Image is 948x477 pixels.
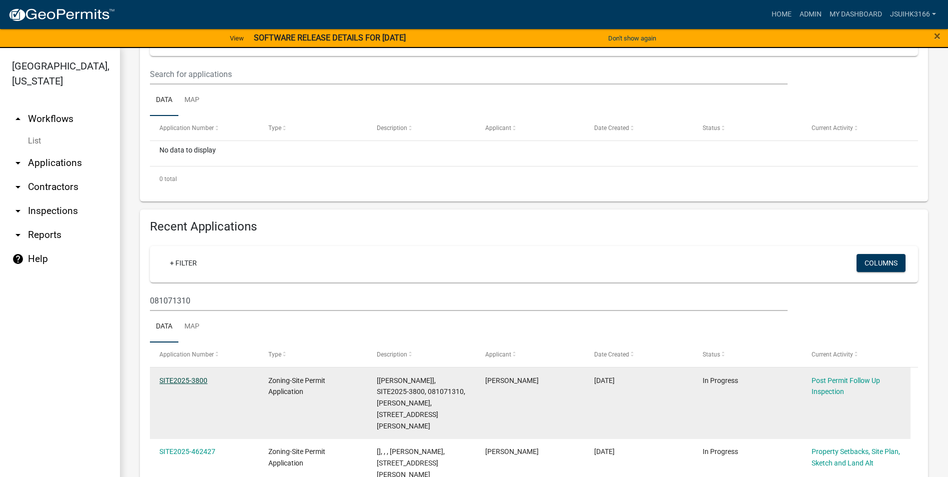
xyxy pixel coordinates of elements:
span: Applicant [485,124,511,131]
span: Application Number [159,124,214,131]
datatable-header-cell: Applicant [476,116,584,140]
span: In Progress [703,447,738,455]
a: Data [150,84,178,116]
a: Admin [796,5,826,24]
strong: SOFTWARE RELEASE DETAILS FOR [DATE] [254,33,406,42]
button: Columns [857,254,906,272]
a: Map [178,311,205,343]
i: arrow_drop_down [12,205,24,217]
span: Applicant [485,351,511,358]
span: 08/11/2025 [594,447,615,455]
datatable-header-cell: Current Activity [802,116,911,140]
a: SITE2025-462427 [159,447,215,455]
h4: Recent Applications [150,219,918,234]
a: Map [178,84,205,116]
a: Property Setbacks, Site Plan, Sketch and Land Alt [812,447,900,467]
a: + Filter [162,254,205,272]
datatable-header-cell: Applicant [476,342,584,366]
datatable-header-cell: Application Number [150,342,258,366]
datatable-header-cell: Application Number [150,116,258,140]
div: 0 total [150,166,918,191]
span: Lee A Frohman [485,447,539,455]
span: 08/15/2025 [594,376,615,384]
datatable-header-cell: Status [693,342,802,366]
button: Don't show again [604,30,660,46]
span: Date Created [594,124,629,131]
span: Type [268,351,281,358]
input: Search for applications [150,290,788,311]
span: [Wayne Leitheiser], SITE2025-3800, 081071310, LEE FROHMAN, 27245 N LITTLE FLOYD LAKE DR [377,376,465,430]
div: No data to display [150,141,918,166]
a: Data [150,311,178,343]
span: Current Activity [812,124,853,131]
a: My Dashboard [826,5,886,24]
span: Description [377,351,407,358]
a: View [226,30,248,46]
i: arrow_drop_up [12,113,24,125]
span: Zoning-Site Permit Application [268,447,325,467]
datatable-header-cell: Status [693,116,802,140]
a: Post Permit Follow Up Inspection [812,376,880,396]
a: Jsuihk3166 [886,5,940,24]
datatable-header-cell: Date Created [585,342,693,366]
i: arrow_drop_down [12,181,24,193]
i: arrow_drop_down [12,157,24,169]
datatable-header-cell: Current Activity [802,342,911,366]
span: × [934,29,941,43]
datatable-header-cell: Type [258,116,367,140]
span: Zoning-Site Permit Application [268,376,325,396]
datatable-header-cell: Description [367,342,476,366]
span: Type [268,124,281,131]
datatable-header-cell: Type [258,342,367,366]
a: SITE2025-3800 [159,376,207,384]
i: help [12,253,24,265]
span: In Progress [703,376,738,384]
span: Current Activity [812,351,853,358]
span: Application Number [159,351,214,358]
span: Status [703,351,720,358]
span: Status [703,124,720,131]
datatable-header-cell: Description [367,116,476,140]
span: Date Created [594,351,629,358]
span: Lee A Frohman [485,376,539,384]
i: arrow_drop_down [12,229,24,241]
a: Home [768,5,796,24]
span: Description [377,124,407,131]
datatable-header-cell: Date Created [585,116,693,140]
input: Search for applications [150,64,788,84]
button: Close [934,30,941,42]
